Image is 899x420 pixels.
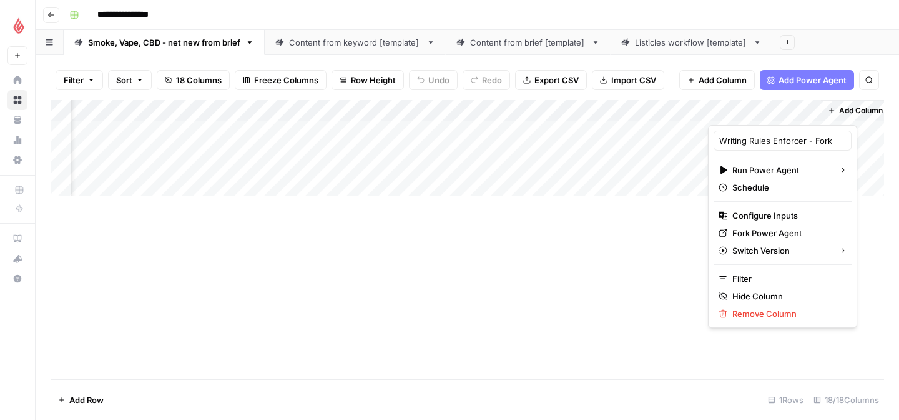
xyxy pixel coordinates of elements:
[7,90,27,110] a: Browse
[56,70,103,90] button: Filter
[116,74,132,86] span: Sort
[482,74,502,86] span: Redo
[7,70,27,90] a: Home
[515,70,587,90] button: Export CSV
[7,110,27,130] a: Your Data
[611,30,772,55] a: Listicles workflow [template]
[839,105,883,116] span: Add Column
[534,74,579,86] span: Export CSV
[732,272,842,285] span: Filter
[760,70,854,90] button: Add Power Agent
[732,227,842,239] span: Fork Power Agent
[108,70,152,90] button: Sort
[7,249,27,269] button: What's new?
[289,36,421,49] div: Content from keyword [template]
[679,70,755,90] button: Add Column
[351,74,396,86] span: Row Height
[446,30,611,55] a: Content from brief [template]
[254,74,318,86] span: Freeze Columns
[463,70,510,90] button: Redo
[611,74,656,86] span: Import CSV
[8,249,27,268] div: What's new?
[7,229,27,249] a: AirOps Academy
[265,30,446,55] a: Content from keyword [template]
[779,74,847,86] span: Add Power Agent
[699,74,747,86] span: Add Column
[332,70,404,90] button: Row Height
[176,74,222,86] span: 18 Columns
[7,150,27,170] a: Settings
[235,70,327,90] button: Freeze Columns
[635,36,748,49] div: Listicles workflow [template]
[823,102,888,119] button: Add Column
[64,30,265,55] a: Smoke, Vape, CBD - net new from brief
[7,269,27,289] button: Help + Support
[470,36,586,49] div: Content from brief [template]
[88,36,240,49] div: Smoke, Vape, CBD - net new from brief
[592,70,664,90] button: Import CSV
[7,130,27,150] a: Usage
[7,14,30,37] img: Lightspeed Logo
[732,209,842,222] span: Configure Inputs
[732,181,842,194] span: Schedule
[763,390,808,410] div: 1 Rows
[7,10,27,41] button: Workspace: Lightspeed
[732,164,829,176] span: Run Power Agent
[808,390,884,410] div: 18/18 Columns
[732,307,842,320] span: Remove Column
[409,70,458,90] button: Undo
[157,70,230,90] button: 18 Columns
[64,74,84,86] span: Filter
[732,290,842,302] span: Hide Column
[69,394,104,406] span: Add Row
[428,74,449,86] span: Undo
[51,390,111,410] button: Add Row
[732,244,829,257] span: Switch Version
